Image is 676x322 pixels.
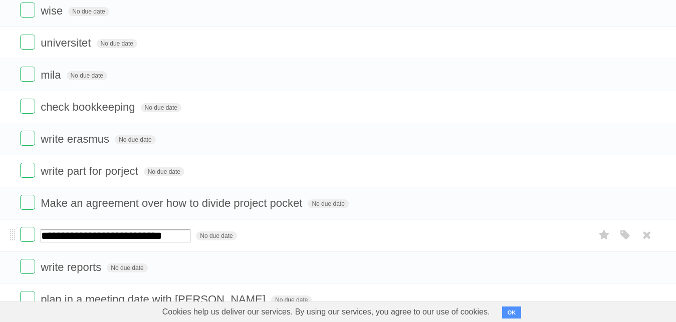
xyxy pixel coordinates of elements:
[41,5,65,17] span: wise
[41,101,137,113] span: check bookkeeping
[20,227,35,242] label: Done
[68,7,109,16] span: No due date
[41,261,104,273] span: write reports
[20,67,35,82] label: Done
[20,291,35,306] label: Done
[595,227,614,243] label: Star task
[144,167,184,176] span: No due date
[20,3,35,18] label: Done
[196,231,237,240] span: No due date
[41,133,112,145] span: write erasmus
[308,199,348,208] span: No due date
[20,35,35,50] label: Done
[502,306,522,318] button: OK
[152,302,500,322] span: Cookies help us deliver our services. By using our services, you agree to our use of cookies.
[20,131,35,146] label: Done
[41,197,305,209] span: Make an agreement over how to divide project pocket
[20,99,35,114] label: Done
[271,295,312,304] span: No due date
[20,163,35,178] label: Done
[141,103,181,112] span: No due date
[20,259,35,274] label: Done
[107,263,147,272] span: No due date
[20,195,35,210] label: Done
[41,293,268,305] span: plan in a meeting date with [PERSON_NAME]
[115,135,155,144] span: No due date
[67,71,107,80] span: No due date
[41,165,140,177] span: write part for porject
[97,39,137,48] span: No due date
[41,37,93,49] span: universitet
[41,69,63,81] span: mila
